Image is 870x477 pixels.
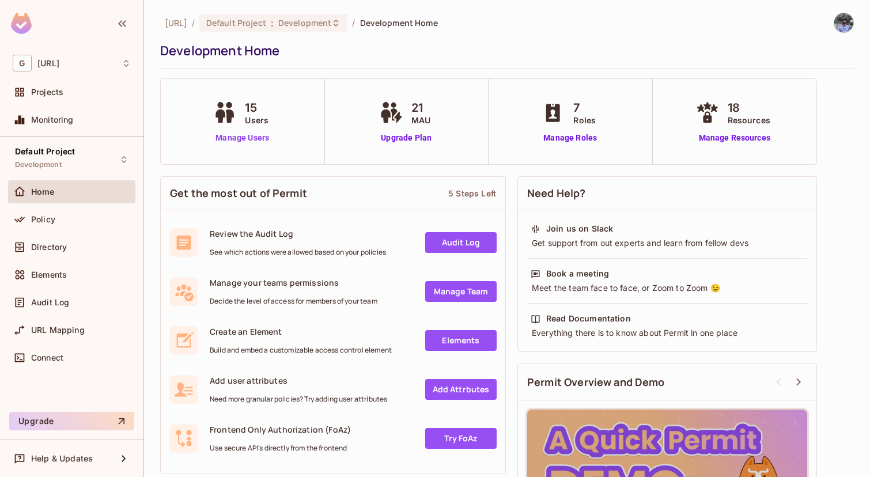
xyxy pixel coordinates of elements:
a: Try FoAz [425,428,497,449]
span: Frontend Only Authorization (FoAz) [210,424,351,435]
div: Book a meeting [546,268,609,279]
span: Roles [573,114,596,126]
a: Manage Team [425,281,497,302]
div: Meet the team face to face, or Zoom to Zoom 😉 [531,282,804,294]
span: Development [278,17,331,28]
span: Policy [31,215,55,224]
li: / [192,17,195,28]
span: Manage your teams permissions [210,277,377,288]
span: Create an Element [210,326,392,337]
span: Resources [728,114,770,126]
span: Audit Log [31,298,69,307]
a: Add Attrbutes [425,379,497,400]
span: Home [31,187,55,196]
span: Build and embed a customizable access control element [210,346,392,355]
span: Development [15,160,62,169]
li: / [352,17,355,28]
span: Need more granular policies? Try adding user attributes [210,395,387,404]
a: Audit Log [425,232,497,253]
span: Workspace: genworx.ai [37,59,59,68]
span: MAU [411,114,430,126]
a: Manage Resources [693,132,776,144]
a: Manage Roles [539,132,602,144]
span: Projects [31,88,63,97]
span: Directory [31,243,67,252]
span: 7 [573,99,596,116]
img: Mithies [834,13,853,32]
span: Decide the level of access for members of your team [210,297,377,306]
span: Need Help? [527,186,586,200]
a: Manage Users [210,132,274,144]
span: Elements [31,270,67,279]
a: Elements [425,330,497,351]
span: Permit Overview and Demo [527,375,665,389]
div: 5 Steps Left [448,188,496,199]
span: 18 [728,99,770,116]
div: Everything there is to know about Permit in one place [531,327,804,339]
span: See which actions were allowed based on your policies [210,248,386,257]
span: G [13,55,32,71]
span: Connect [31,353,63,362]
span: : [270,18,274,28]
span: URL Mapping [31,325,85,335]
span: Monitoring [31,115,74,124]
span: Add user attributes [210,375,387,386]
span: Get the most out of Permit [170,186,307,200]
div: Join us on Slack [546,223,613,234]
span: 21 [411,99,430,116]
span: Review the Audit Log [210,228,386,239]
div: Read Documentation [546,313,631,324]
span: Default Project [15,147,75,156]
img: SReyMgAAAABJRU5ErkJggg== [11,13,32,34]
div: Development Home [160,42,848,59]
span: Use secure API's directly from the frontend [210,444,351,453]
span: Default Project [206,17,266,28]
button: Upgrade [9,412,134,430]
span: Help & Updates [31,454,93,463]
span: 15 [245,99,268,116]
span: Users [245,114,268,126]
a: Upgrade Plan [377,132,436,144]
span: the active workspace [165,17,187,28]
div: Get support from out experts and learn from fellow devs [531,237,804,249]
span: Development Home [360,17,438,28]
